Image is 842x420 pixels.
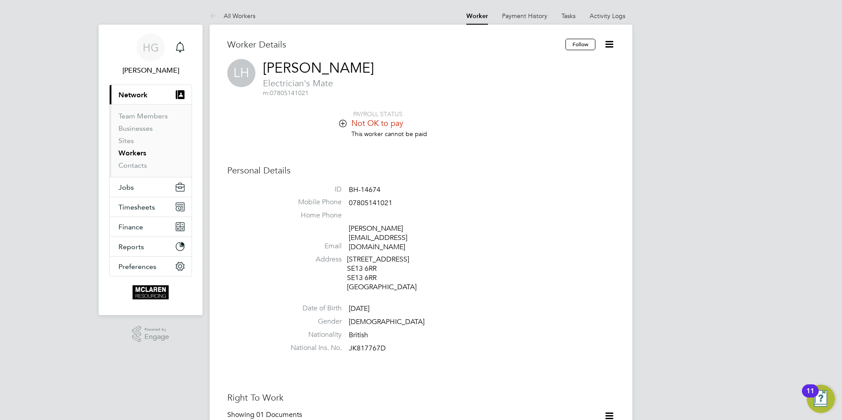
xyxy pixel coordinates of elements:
[132,326,170,343] a: Powered byEngage
[110,197,192,217] button: Timesheets
[227,59,255,87] span: LH
[263,77,374,89] span: Electrician's Mate
[109,33,192,76] a: HG[PERSON_NAME]
[349,317,425,326] span: [DEMOGRAPHIC_DATA]
[210,12,255,20] a: All Workers
[118,149,146,157] a: Workers
[280,255,342,264] label: Address
[118,203,155,211] span: Timesheets
[349,224,407,251] a: [PERSON_NAME][EMAIL_ADDRESS][DOMAIN_NAME]
[351,118,403,128] span: Not OK to pay
[227,165,615,176] h3: Personal Details
[118,262,156,271] span: Preferences
[807,385,835,413] button: Open Resource Center, 11 new notifications
[349,344,386,353] span: JK817767D
[118,183,134,192] span: Jobs
[110,217,192,236] button: Finance
[118,136,134,145] a: Sites
[349,331,368,339] span: British
[349,305,369,313] span: [DATE]
[353,110,403,118] span: PAYROLL STATUS
[263,89,270,97] span: m:
[109,285,192,299] a: Go to home page
[118,161,147,169] a: Contacts
[110,257,192,276] button: Preferences
[263,89,309,97] span: 07805141021
[565,39,595,50] button: Follow
[109,65,192,76] span: Harry Gelb
[227,410,304,420] div: Showing
[110,177,192,197] button: Jobs
[133,285,168,299] img: mclaren-logo-retina.png
[144,333,169,341] span: Engage
[280,211,342,220] label: Home Phone
[118,91,148,99] span: Network
[143,42,159,53] span: HG
[110,104,192,177] div: Network
[347,255,431,291] div: [STREET_ADDRESS] SE13 6RR SE13 6RR [GEOGRAPHIC_DATA]
[99,25,203,315] nav: Main navigation
[351,130,427,138] span: This worker cannot be paid
[349,185,380,194] span: BH-14674
[118,124,153,133] a: Businesses
[466,12,488,20] a: Worker
[118,243,144,251] span: Reports
[110,237,192,256] button: Reports
[280,304,342,313] label: Date of Birth
[349,199,392,207] span: 07805141021
[280,330,342,339] label: Nationality
[110,85,192,104] button: Network
[502,12,547,20] a: Payment History
[118,223,143,231] span: Finance
[280,198,342,207] label: Mobile Phone
[144,326,169,333] span: Powered by
[806,391,814,402] div: 11
[280,343,342,353] label: National Ins. No.
[227,39,565,50] h3: Worker Details
[280,242,342,251] label: Email
[256,410,302,419] span: 01 Documents
[590,12,625,20] a: Activity Logs
[561,12,576,20] a: Tasks
[280,185,342,194] label: ID
[118,112,168,120] a: Team Members
[263,59,374,77] a: [PERSON_NAME]
[227,392,615,403] h3: Right To Work
[280,317,342,326] label: Gender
